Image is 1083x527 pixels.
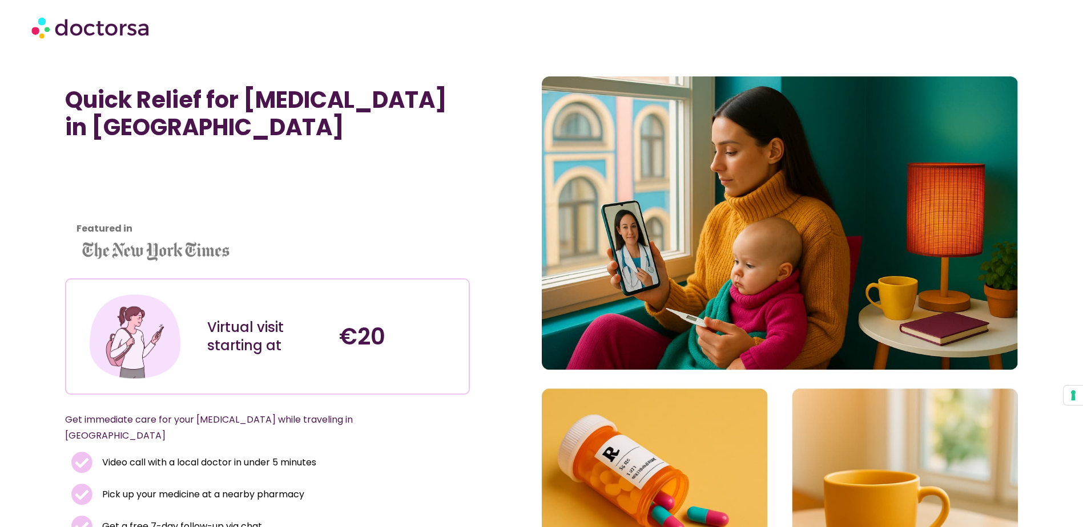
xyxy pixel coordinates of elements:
[339,323,460,350] h4: €20
[65,412,442,444] p: Get immediate care for your [MEDICAL_DATA] while traveling in [GEOGRAPHIC_DATA]
[71,158,174,244] iframe: Customer reviews powered by Trustpilot
[99,455,316,471] span: Video call with a local doctor in under 5 minutes
[207,318,328,355] div: Virtual visit starting at
[1064,386,1083,405] button: Your consent preferences for tracking technologies
[77,222,132,235] strong: Featured in
[87,288,183,384] img: Illustration depicting a young woman in a casual outfit, engaged with her smartphone. She has a p...
[99,487,304,502] span: Pick up your medicine at a nearby pharmacy
[65,86,470,141] h1: Quick Relief for [MEDICAL_DATA] in [GEOGRAPHIC_DATA]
